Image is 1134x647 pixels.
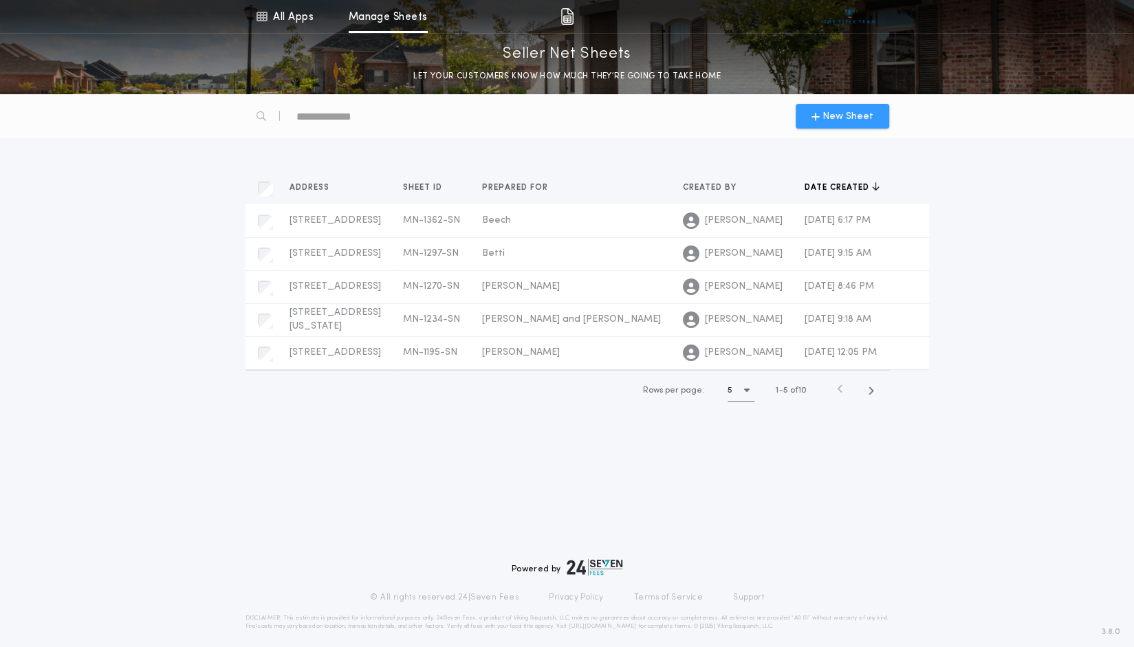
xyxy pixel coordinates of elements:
[482,314,661,325] span: [PERSON_NAME] and [PERSON_NAME]
[776,386,778,395] span: 1
[634,592,703,603] a: Terms of Service
[482,281,560,292] span: [PERSON_NAME]
[403,215,460,226] span: MN-1362-SN
[705,346,783,360] span: [PERSON_NAME]
[403,181,452,195] button: Sheet ID
[290,248,381,259] span: [STREET_ADDRESS]
[403,314,460,325] span: MN-1234-SN
[549,592,604,603] a: Privacy Policy
[790,384,807,397] span: of 10
[290,181,340,195] button: Address
[403,347,457,358] span: MN-1195-SN
[643,386,704,395] span: Rows per page:
[403,182,445,193] span: Sheet ID
[796,104,889,129] button: New Sheet
[705,214,783,228] span: [PERSON_NAME]
[482,248,505,259] span: Betti
[822,109,873,124] span: New Sheet
[824,10,875,23] img: vs-icon
[805,347,877,358] span: [DATE] 12:05 PM
[805,215,871,226] span: [DATE] 6:17 PM
[683,182,739,193] span: Created by
[1102,626,1120,638] span: 3.8.0
[705,280,783,294] span: [PERSON_NAME]
[683,181,747,195] button: Created by
[805,314,871,325] span: [DATE] 9:18 AM
[246,614,889,630] p: DISCLAIMER: This estimate is provided for informational purposes only. 24|Seven Fees, a product o...
[370,592,519,603] p: © All rights reserved. 24|Seven Fees
[805,182,872,193] span: Date created
[783,386,788,395] span: 5
[503,43,631,65] p: Seller Net Sheets
[728,380,754,402] button: 5
[482,182,551,193] span: Prepared for
[805,248,871,259] span: [DATE] 9:15 AM
[290,215,381,226] span: [STREET_ADDRESS]
[705,313,783,327] span: [PERSON_NAME]
[290,182,332,193] span: Address
[290,347,381,358] span: [STREET_ADDRESS]
[733,592,764,603] a: Support
[482,347,560,358] span: [PERSON_NAME]
[512,559,623,575] div: Powered by
[482,215,511,226] span: Beech
[560,8,574,25] img: img
[805,281,874,292] span: [DATE] 8:46 PM
[403,248,459,259] span: MN-1297-SN
[805,181,880,195] button: Date created
[567,559,623,575] img: logo
[413,69,721,83] p: LET YOUR CUSTOMERS KNOW HOW MUCH THEY’RE GOING TO TAKE HOME
[290,307,381,331] span: [STREET_ADDRESS][US_STATE]
[568,624,636,629] a: [URL][DOMAIN_NAME]
[403,281,459,292] span: MN-1270-SN
[705,247,783,261] span: [PERSON_NAME]
[290,281,381,292] span: [STREET_ADDRESS]
[728,384,732,397] h1: 5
